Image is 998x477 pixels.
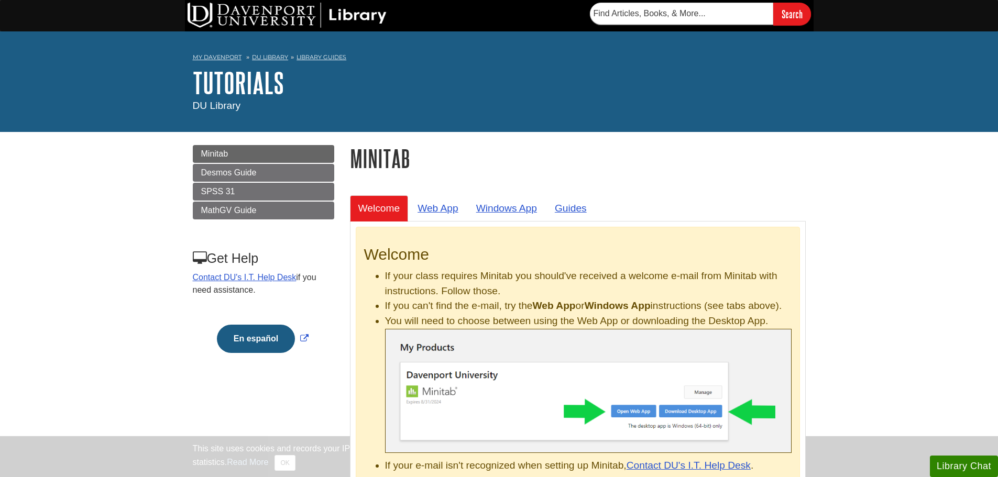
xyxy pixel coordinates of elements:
a: MathGV Guide [193,202,334,219]
a: SPSS 31 [193,183,334,201]
span: DU Library [193,100,241,111]
a: Minitab [193,145,334,163]
a: Contact DU's I.T. Help Desk [193,273,297,282]
p: if you need assistance. [193,271,333,296]
img: Minitab .exe file finished downloaded [385,329,792,453]
a: Read More [227,458,268,467]
b: Windows App [585,300,651,311]
a: Guides [546,195,595,221]
a: Welcome [350,195,409,221]
li: If your e-mail isn't recognized when setting up Minitab, . [385,458,792,473]
div: This site uses cookies and records your IP address for usage statistics. Additionally, we use Goo... [193,442,806,471]
a: Library Guides [297,53,346,61]
input: Find Articles, Books, & More... [590,3,773,25]
input: Search [773,3,811,25]
a: Windows App [468,195,545,221]
a: Web App [409,195,467,221]
span: Desmos Guide [201,168,257,177]
li: If you can't find the e-mail, try the or instructions (see tabs above). [385,298,792,314]
button: Library Chat [930,456,998,477]
a: Contact DU's I.T. Help Desk [627,460,751,471]
button: En español [217,325,295,353]
li: You will need to choose between using the Web App or downloading the Desktop App. [385,314,792,453]
span: MathGV Guide [201,206,257,215]
a: My Davenport [193,53,242,62]
nav: breadcrumb [193,50,806,67]
h2: Welcome [364,246,792,263]
h1: Minitab [350,145,806,172]
button: Close [275,455,295,471]
h3: Get Help [193,251,333,266]
a: DU Library [252,53,288,61]
div: Guide Page Menu [193,145,334,371]
a: Desmos Guide [193,164,334,182]
span: SPSS 31 [201,187,235,196]
a: Link opens in new window [214,334,311,343]
form: Searches DU Library's articles, books, and more [590,3,811,25]
a: Tutorials [193,66,284,99]
b: Web App [533,300,576,311]
li: If your class requires Minitab you should've received a welcome e-mail from Minitab with instruct... [385,269,792,299]
span: Minitab [201,149,228,158]
img: DU Library [188,3,387,28]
